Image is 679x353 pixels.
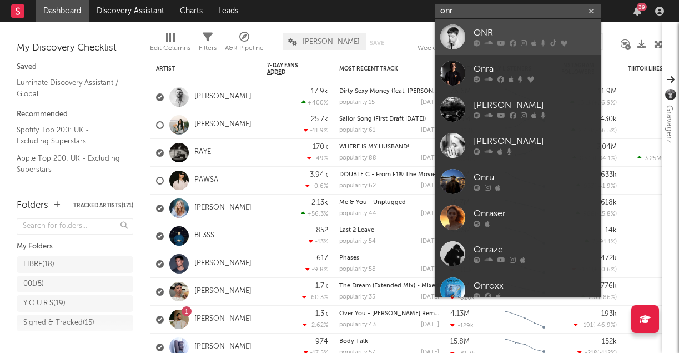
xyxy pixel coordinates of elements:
[17,218,133,235] input: Search for folders...
[339,116,439,122] div: Sailor Song (First Draft 4.29.24)
[601,171,617,178] div: 633k
[633,7,641,16] button: 39
[589,295,598,301] span: 257
[194,287,252,296] a: [PERSON_NAME]
[421,266,439,272] div: [DATE]
[600,116,617,123] div: 430k
[23,297,66,310] div: Y.O.U.R.S ( 19 )
[194,315,252,324] a: [PERSON_NAME]
[450,322,474,329] div: -129k
[594,100,615,106] span: +26.9 %
[601,255,617,262] div: 472k
[17,108,133,121] div: Recommended
[339,339,368,345] a: Body Talk
[17,77,122,100] a: Luminate Discovery Assistant / Global
[435,163,601,200] a: Onru
[150,28,190,60] div: Edit Columns
[17,42,133,55] div: My Discovery Checklist
[339,116,426,122] a: Sailor Song (First Draft [DATE])
[302,294,328,301] div: -60.3 %
[301,210,328,217] div: +56.3 %
[421,322,439,328] div: [DATE]
[435,91,601,127] a: [PERSON_NAME]
[474,135,596,148] div: [PERSON_NAME]
[435,127,601,163] a: [PERSON_NAME]
[370,40,384,46] button: Save
[339,322,376,328] div: popularity: 43
[581,322,593,329] span: -191
[17,152,122,175] a: Apple Top 200: UK - Excluding Superstars
[597,239,615,245] span: -91.1 %
[17,61,133,74] div: Saved
[17,256,133,273] a: LIBRE(18)
[421,127,439,133] div: [DATE]
[194,148,211,157] a: RAYE
[450,338,470,345] div: 15.8M
[421,183,439,189] div: [DATE]
[23,258,54,271] div: LIBRE ( 18 )
[600,295,615,301] span: -86 %
[596,143,617,151] div: 3.04M
[605,227,617,234] div: 14k
[339,183,376,189] div: popularity: 62
[339,127,375,133] div: popularity: 61
[339,172,436,178] a: DOUBLE C - From F1® The Movie
[474,280,596,293] div: Onroxx
[474,243,596,257] div: Onraze
[474,99,596,112] div: [PERSON_NAME]
[601,282,617,290] div: 776k
[17,295,133,312] a: Y.O.U.R.S(19)
[339,311,440,317] a: Over You - [PERSON_NAME] Remix
[602,338,617,345] div: 152k
[474,207,596,221] div: Onraser
[339,255,439,261] div: Phases
[421,100,439,106] div: [DATE]
[339,266,376,272] div: popularity: 58
[595,322,615,329] span: -46.9 %
[474,63,596,76] div: Onra
[450,294,475,301] div: -826k
[194,120,252,130] a: [PERSON_NAME]
[194,176,218,185] a: PAWSA
[662,105,676,143] div: Gravagerz
[450,310,470,317] div: 4.13M
[339,144,410,150] a: WHERE IS MY HUSBAND!
[305,266,328,273] div: -9.8 %
[17,276,133,292] a: 001(5)
[301,99,328,106] div: +400 %
[316,255,328,262] div: 617
[339,255,359,261] a: Phases
[315,310,328,317] div: 1.3k
[435,55,601,91] a: Onra
[339,88,439,95] div: Dirty Sexy Money (feat. Charli XCX & French Montana) - Mesto Remix
[421,211,439,217] div: [DATE]
[339,227,439,233] div: Last 2 Leave
[594,267,615,273] span: +30.6 %
[199,42,217,55] div: Filters
[339,88,594,95] a: Dirty Sexy Money (feat. [PERSON_NAME] & French [US_STATE]) - [PERSON_NAME] Remix
[316,227,328,234] div: 852
[303,321,328,329] div: -2.62 %
[315,338,328,345] div: 974
[225,42,264,55] div: A&R Pipeline
[339,144,439,150] div: WHERE IS MY HUSBAND!
[598,88,617,95] div: 11.9M
[194,259,252,269] a: [PERSON_NAME]
[339,200,439,206] div: Me & You - Unplugged
[474,171,596,185] div: Onru
[305,182,328,190] div: -0.6 %
[339,283,439,289] div: The Dream (Extended Mix) - Mixed
[628,66,667,72] div: TikTok Likes
[339,66,423,72] div: Most Recent Track
[418,42,501,55] div: Weekly UK Streams (Weekly UK Streams)
[17,199,48,212] div: Folders
[435,272,601,308] a: Onroxx
[315,282,328,290] div: 1.7k
[311,88,328,95] div: 17.9k
[339,172,439,178] div: DOUBLE C - From F1® The Movie
[311,116,328,123] div: 25.7k
[339,238,376,245] div: popularity: 54
[435,19,601,55] a: ONR
[23,277,44,291] div: 001 ( 5 )
[194,231,214,241] a: BL3SS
